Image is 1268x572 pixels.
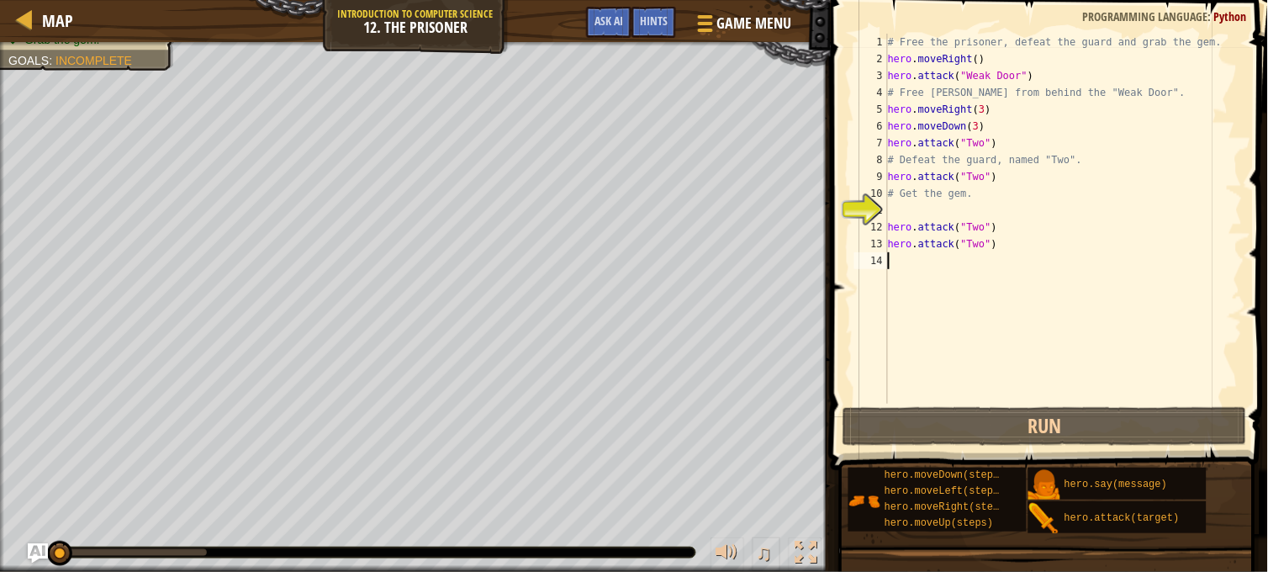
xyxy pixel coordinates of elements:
div: 8 [854,151,888,168]
img: portrait.png [1028,469,1060,501]
div: 11 [854,202,888,219]
img: portrait.png [848,485,880,517]
img: portrait.png [1028,503,1060,535]
button: Run [843,407,1247,446]
span: hero.moveRight(steps) [885,501,1012,513]
button: Ask AI [586,7,631,38]
span: Incomplete [55,54,132,67]
div: 14 [854,252,888,269]
span: Goals [8,54,49,67]
span: hero.moveUp(steps) [885,517,994,529]
div: 12 [854,219,888,236]
span: Hints [640,13,668,29]
button: Game Menu [684,7,801,46]
div: 6 [854,118,888,135]
div: 3 [854,67,888,84]
span: hero.say(message) [1065,479,1167,490]
div: 13 [854,236,888,252]
div: 5 [854,101,888,118]
span: Map [42,9,73,32]
div: 2 [854,50,888,67]
button: Ask AI [28,543,48,564]
span: hero.moveLeft(steps) [885,485,1006,497]
span: Programming language [1083,8,1208,24]
button: Adjust volume [711,538,744,572]
span: Game Menu [716,13,791,34]
div: 1 [854,34,888,50]
button: ♫ [753,538,781,572]
span: Python [1214,8,1247,24]
span: : [1208,8,1214,24]
div: 4 [854,84,888,101]
div: 10 [854,185,888,202]
span: : [49,54,55,67]
button: Toggle fullscreen [789,538,822,572]
span: ♫ [756,540,773,565]
div: 7 [854,135,888,151]
div: 9 [854,168,888,185]
a: Map [34,9,73,32]
span: hero.attack(target) [1065,512,1180,524]
span: Ask AI [594,13,623,29]
span: hero.moveDown(steps) [885,469,1006,481]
